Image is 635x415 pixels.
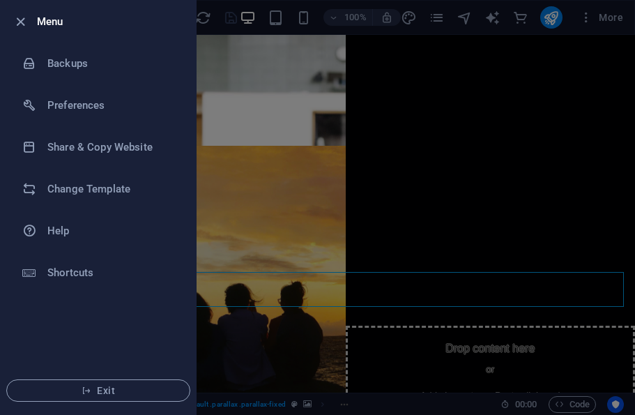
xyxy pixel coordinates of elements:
h6: Help [47,222,176,239]
h6: Preferences [47,97,176,114]
span: Exit [18,385,178,396]
h6: Change Template [47,181,176,197]
h6: Menu [37,13,185,30]
h6: Share & Copy Website [47,139,176,156]
button: Exit [6,379,190,402]
h6: Backups [47,55,176,72]
h6: Shortcuts [47,264,176,281]
a: Help [1,210,196,252]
